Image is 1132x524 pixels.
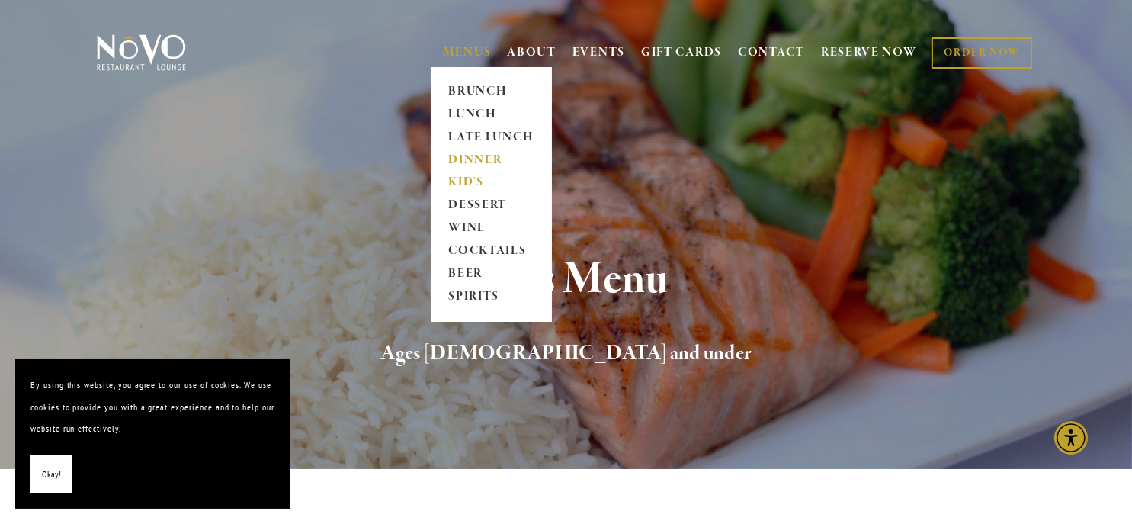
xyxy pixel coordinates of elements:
div: Accessibility Menu [1054,421,1088,455]
a: SPIRITS [444,286,539,309]
a: ORDER NOW [932,37,1031,69]
a: DESSERT [444,194,539,217]
a: BRUNCH [444,80,539,103]
a: RESERVE NOW [821,38,917,67]
a: COCKTAILS [444,240,539,263]
button: Okay! [30,455,72,494]
a: ABOUT [507,45,556,60]
a: LATE LUNCH [444,126,539,149]
a: CONTACT [738,38,805,67]
h1: Kid’s Menu [122,255,1011,304]
a: KID'S [444,172,539,194]
span: Okay! [42,464,61,486]
img: Novo Restaurant &amp; Lounge [94,34,189,72]
a: EVENTS [572,45,625,60]
section: Cookie banner [15,359,290,509]
a: LUNCH [444,103,539,126]
p: By using this website, you agree to our use of cookies. We use cookies to provide you with a grea... [30,375,274,440]
a: GIFT CARDS [641,38,722,67]
a: WINE [444,217,539,240]
h2: Ages [DEMOGRAPHIC_DATA] and under [122,338,1011,370]
a: DINNER [444,149,539,172]
a: BEER [444,263,539,286]
a: MENUS [444,45,492,60]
